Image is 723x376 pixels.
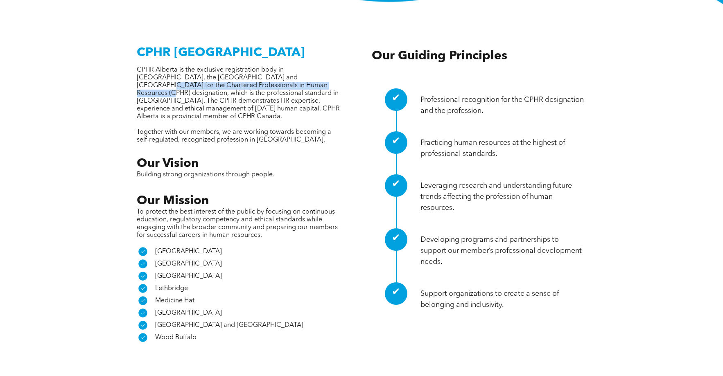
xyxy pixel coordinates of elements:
span: Our Guiding Principles [372,50,507,62]
p: Practicing human resources at the highest of professional standards. [420,137,586,160]
div: ✔ [385,282,407,305]
span: Building strong organizations through people. [137,171,274,178]
span: [GEOGRAPHIC_DATA] [155,261,222,267]
span: [GEOGRAPHIC_DATA] and [GEOGRAPHIC_DATA] [155,322,303,329]
span: Our Vision [137,158,199,170]
div: ✔ [385,131,407,154]
p: Professional recognition for the CPHR designation and the profession. [420,95,586,117]
div: ✔ [385,88,407,111]
span: CPHR [GEOGRAPHIC_DATA] [137,47,305,59]
span: [GEOGRAPHIC_DATA] [155,248,222,255]
span: Our Mission [137,195,209,207]
div: ✔ [385,228,407,251]
span: CPHR Alberta is the exclusive registration body in [GEOGRAPHIC_DATA], the [GEOGRAPHIC_DATA] and [... [137,67,340,120]
span: Lethbridge [155,285,188,292]
span: Together with our members, we are working towards becoming a self-regulated, recognized professio... [137,129,331,143]
span: [GEOGRAPHIC_DATA] [155,273,222,279]
div: ✔ [385,174,407,197]
span: Wood Buffalo [155,334,197,341]
p: Support organizations to create a sense of belonging and inclusivity. [420,288,586,311]
p: Leveraging research and understanding future trends affecting the profession of human resources. [420,180,586,214]
span: [GEOGRAPHIC_DATA] [155,310,222,316]
p: Developing programs and partnerships to support our member’s professional development needs. [420,234,586,268]
span: To protect the best interest of the public by focusing on continuous education, regulatory compet... [137,209,338,239]
span: Medicine Hat [155,297,194,304]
